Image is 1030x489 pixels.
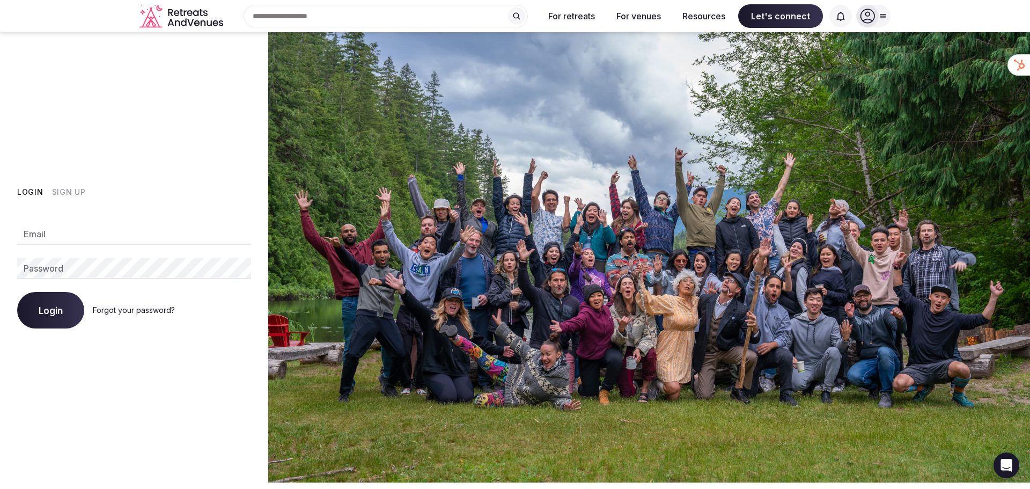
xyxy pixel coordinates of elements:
[39,305,63,316] span: Login
[994,452,1019,478] div: Open Intercom Messenger
[93,305,175,315] a: Forgot your password?
[17,292,84,329] button: Login
[268,32,1030,483] img: My Account Background
[17,187,43,198] button: Login
[608,4,669,28] button: For venues
[139,4,225,28] svg: Retreats and Venues company logo
[674,4,734,28] button: Resources
[540,4,604,28] button: For retreats
[139,4,225,28] a: Visit the homepage
[52,187,86,198] button: Sign Up
[738,4,823,28] span: Let's connect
